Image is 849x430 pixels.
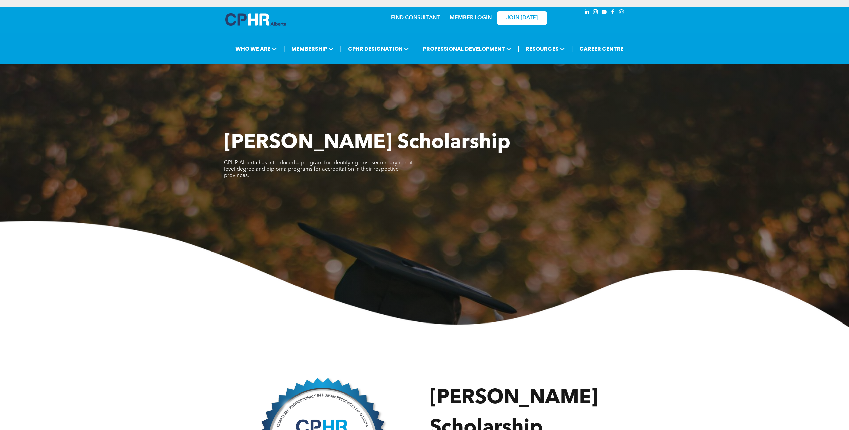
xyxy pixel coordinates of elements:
[391,15,440,21] a: FIND CONSULTANT
[577,43,626,55] a: CAREER CENTRE
[497,11,547,25] a: JOIN [DATE]
[583,8,591,17] a: linkedin
[450,15,492,21] a: MEMBER LOGIN
[415,42,417,56] li: |
[224,160,414,178] span: CPHR Alberta has introduced a program for identifying post-secondary credit-level degree and dipl...
[283,42,285,56] li: |
[340,42,342,56] li: |
[421,43,513,55] span: PROFESSIONAL DEVELOPMENT
[346,43,411,55] span: CPHR DESIGNATION
[289,43,336,55] span: MEMBERSHIP
[518,42,519,56] li: |
[592,8,599,17] a: instagram
[233,43,279,55] span: WHO WE ARE
[609,8,617,17] a: facebook
[225,13,286,26] img: A blue and white logo for cp alberta
[571,42,573,56] li: |
[224,133,510,153] span: [PERSON_NAME] Scholarship
[506,15,538,21] span: JOIN [DATE]
[601,8,608,17] a: youtube
[618,8,625,17] a: Social network
[524,43,567,55] span: RESOURCES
